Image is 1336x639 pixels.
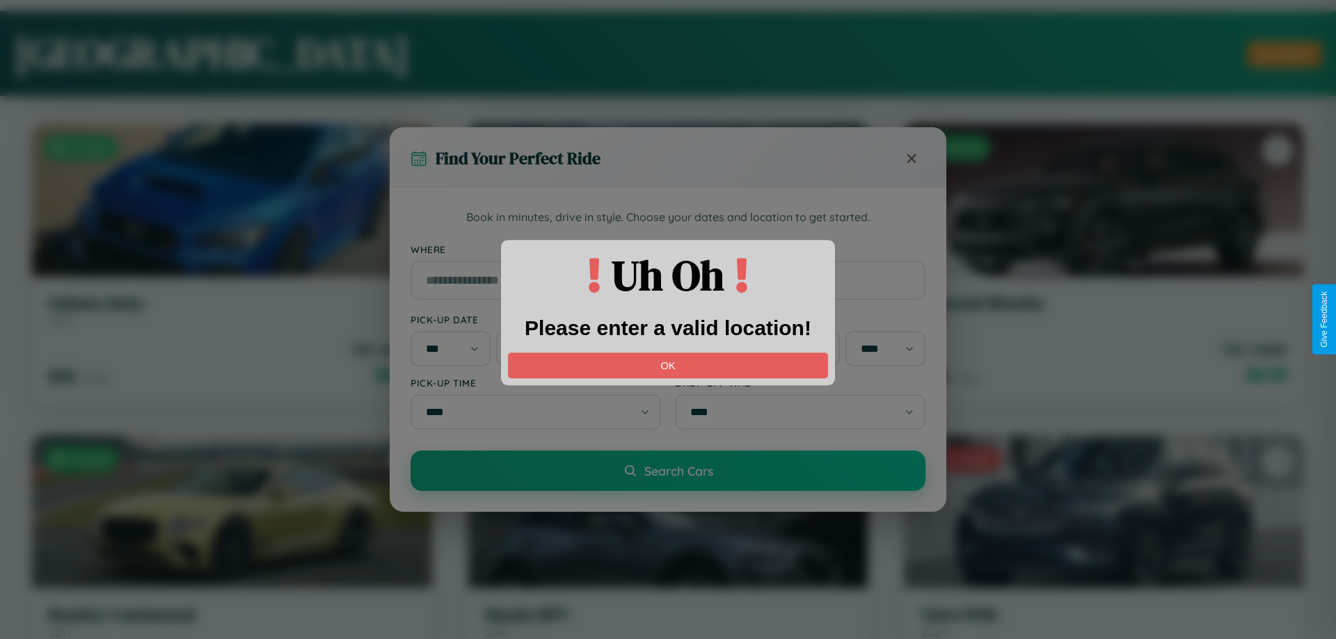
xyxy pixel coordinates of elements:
[436,147,601,170] h3: Find Your Perfect Ride
[411,377,661,389] label: Pick-up Time
[411,314,661,325] label: Pick-up Date
[411,209,925,227] p: Book in minutes, drive in style. Choose your dates and location to get started.
[675,314,925,325] label: Drop-off Date
[675,377,925,389] label: Drop-off Time
[644,463,713,478] span: Search Cars
[411,243,925,255] label: Where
